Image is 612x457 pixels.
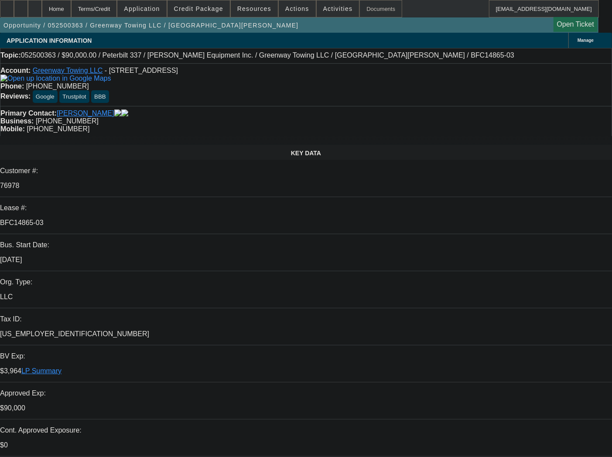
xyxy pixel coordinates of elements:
button: Resources [231,0,278,17]
strong: Primary Contact: [0,109,57,117]
span: 052500363 / $90,000.00 / Peterbilt 337 / [PERSON_NAME] Equipment Inc. / Greenway Towing LLC / [GE... [21,51,514,59]
strong: Account: [0,67,31,74]
img: facebook-icon.png [114,109,121,117]
span: [PHONE_NUMBER] [36,117,99,125]
span: - [STREET_ADDRESS] [105,67,178,74]
strong: Mobile: [0,125,25,133]
span: APPLICATION INFORMATION [7,37,92,44]
span: Activities [323,5,353,12]
span: Credit Package [174,5,223,12]
img: Open up location in Google Maps [0,75,111,82]
a: [PERSON_NAME] [57,109,114,117]
a: View Google Maps [0,75,111,82]
button: Actions [279,0,316,17]
button: Google [33,90,58,103]
span: Application [124,5,160,12]
a: Open Ticket [554,17,598,32]
button: BBB [91,90,109,103]
span: KEY DATA [291,150,321,157]
strong: Phone: [0,82,24,90]
span: Resources [237,5,271,12]
button: Credit Package [168,0,230,17]
span: Manage [578,38,594,43]
strong: Topic: [0,51,21,59]
span: [PHONE_NUMBER] [27,125,89,133]
a: LP Summary [21,367,62,375]
strong: Business: [0,117,34,125]
strong: Reviews: [0,92,31,100]
a: Greenway Towing LLC [33,67,103,74]
button: Trustpilot [59,90,89,103]
span: Actions [285,5,309,12]
span: Opportunity / 052500363 / Greenway Towing LLC / [GEOGRAPHIC_DATA][PERSON_NAME] [3,22,298,29]
img: linkedin-icon.png [121,109,128,117]
button: Activities [317,0,359,17]
span: [PHONE_NUMBER] [26,82,89,90]
button: Application [117,0,166,17]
